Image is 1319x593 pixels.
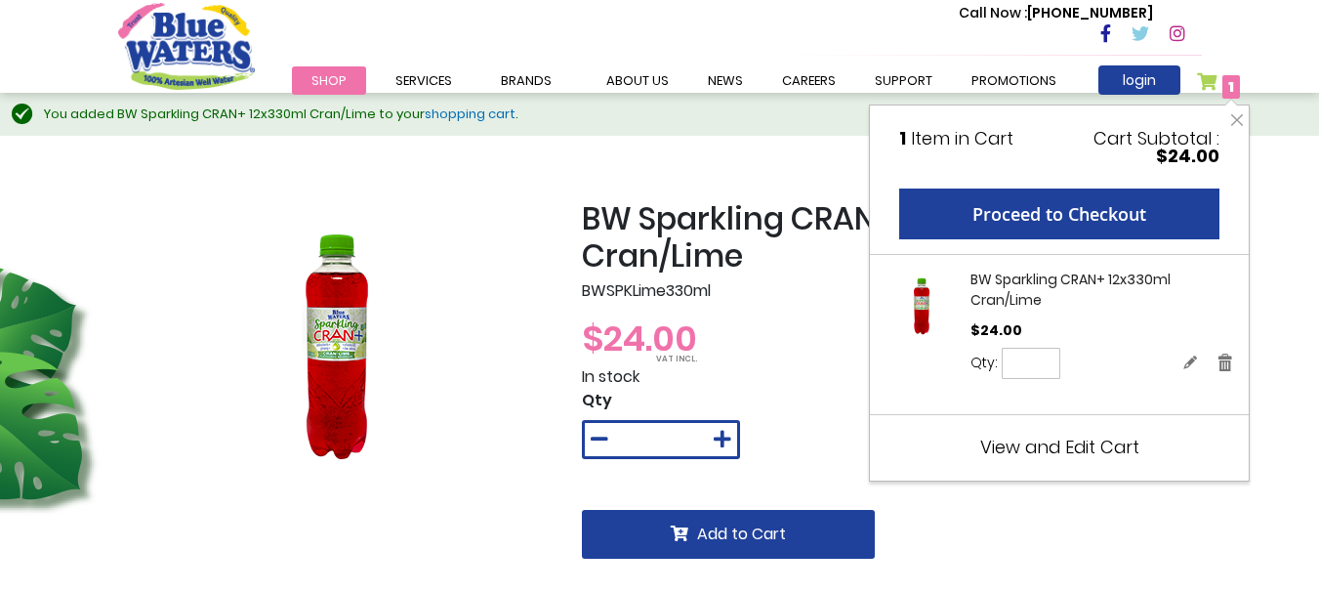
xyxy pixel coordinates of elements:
a: BW Sparkling CRAN+ 12x330ml Cran/Lime [970,270,1171,310]
span: 1 [899,126,906,150]
span: Item in Cart [911,126,1013,150]
span: Brands [501,71,552,90]
img: BW Sparkling CRAN+ 12x330ml Cran/Lime [885,270,958,343]
span: Call Now : [959,3,1027,22]
img: sparkling-cran-lime.png [218,200,452,493]
span: In stock [582,365,639,388]
span: Services [395,71,452,90]
a: login [1098,65,1180,95]
span: Shop [311,71,347,90]
span: $24.00 [582,314,697,363]
h2: BW Sparkling CRAN+ 12x330ml Cran/Lime [582,200,1202,275]
span: $24.00 [1156,144,1219,168]
a: store logo [118,3,255,89]
a: BW Sparkling CRAN+ 12x330ml Cran/Lime [885,270,958,349]
button: Add to Cart [582,510,875,559]
a: 1 [1197,72,1241,101]
span: $24.00 [970,320,1022,340]
p: BWSPKLime330ml [582,279,1202,303]
a: Promotions [952,66,1076,95]
a: careers [763,66,855,95]
span: Qty [582,389,612,411]
div: You added BW Sparkling CRAN+ 12x330ml Cran/Lime to your . [44,105,1299,124]
a: shopping cart [425,105,515,123]
a: about us [587,66,688,95]
label: Qty [970,353,998,373]
span: Add to Cart [697,523,786,545]
a: News [688,66,763,95]
p: [PHONE_NUMBER] [959,3,1153,23]
a: View and Edit Cart [980,435,1139,459]
span: Cart Subtotal [1093,126,1212,150]
button: Proceed to Checkout [899,189,1219,239]
span: 1 [1228,77,1234,97]
a: support [855,66,952,95]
